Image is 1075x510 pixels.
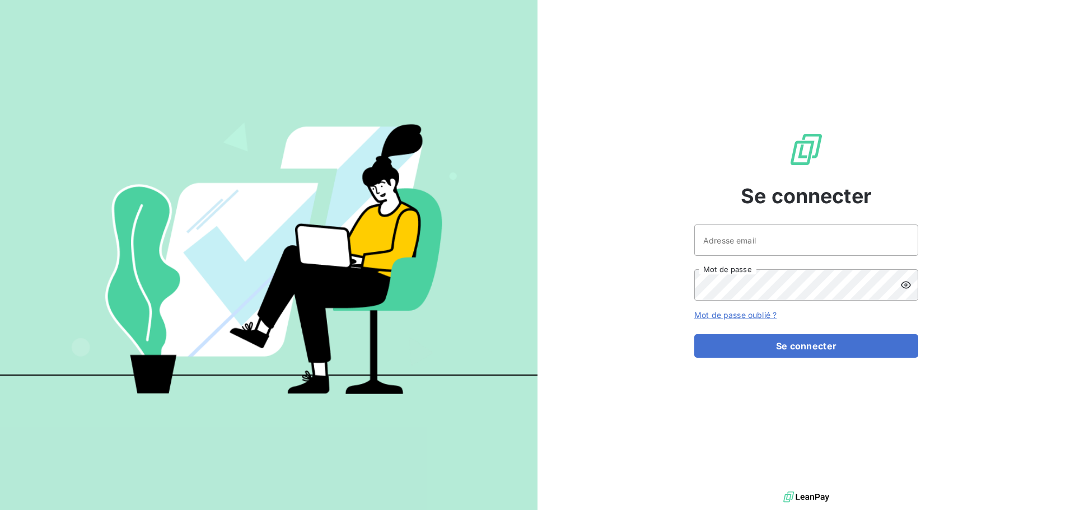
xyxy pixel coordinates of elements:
input: placeholder [694,224,918,256]
img: Logo LeanPay [788,132,824,167]
img: logo [783,489,829,506]
a: Mot de passe oublié ? [694,310,777,320]
span: Se connecter [741,181,872,211]
button: Se connecter [694,334,918,358]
